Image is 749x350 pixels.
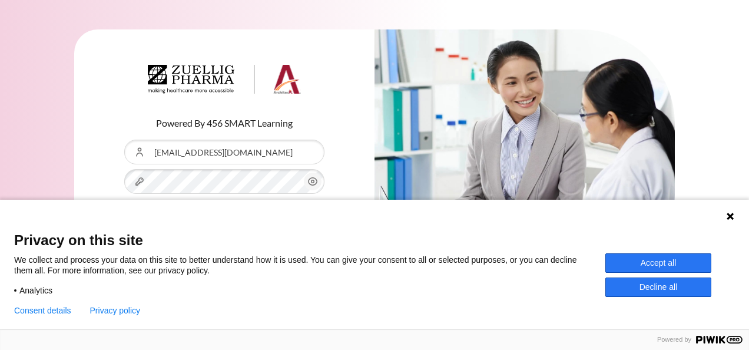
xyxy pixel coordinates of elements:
p: We collect and process your data on this site to better understand how it is used. You can give y... [14,255,605,276]
img: Architeck [148,65,301,94]
span: Powered by [652,336,696,344]
input: Username or Email Address [124,140,324,164]
button: Consent details [14,306,71,315]
button: Decline all [605,278,711,297]
button: Accept all [605,253,711,273]
a: Privacy policy [90,306,141,315]
a: Architeck [148,65,301,99]
span: Analytics [19,285,52,296]
span: Privacy on this site [14,232,735,249]
a: Forgotten your username or password? [150,198,300,209]
p: Powered By 456 SMART Learning [124,116,324,130]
